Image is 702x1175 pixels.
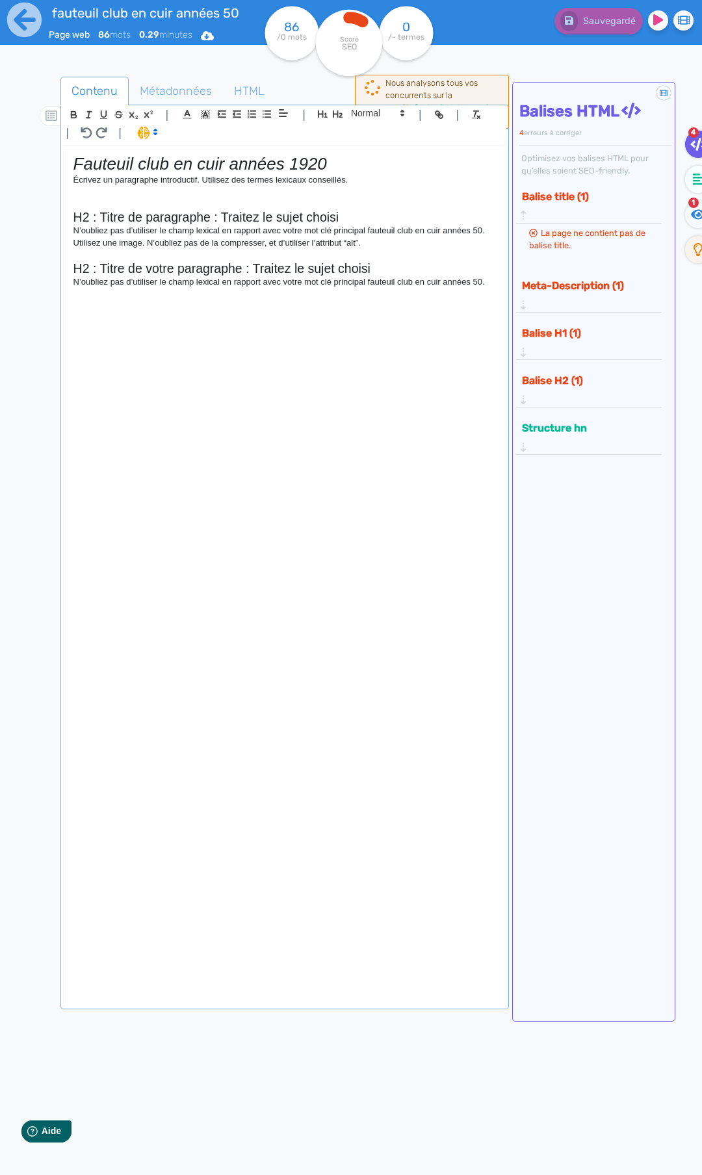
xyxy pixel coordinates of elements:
[688,127,699,138] span: 4
[223,77,276,106] a: HTML
[554,8,643,34] button: Sauvegardé
[66,10,86,21] span: Aide
[385,77,502,127] div: Nous analysons tous vos concurrents sur la requête .
[385,103,491,125] b: fauteuil club en cuir années 50
[388,32,424,42] tspan: /- termes
[131,125,162,140] span: I.Assistant
[73,276,497,288] p: N’oubliez pas d’utiliser le champ lexical en rapport avec votre mot clé principal fauteuil club e...
[583,16,636,27] span: Sauvegardé
[518,417,653,439] button: Structure hn
[73,225,497,237] p: N’oubliez pas d’utiliser le champ lexical en rapport avec votre mot clé principal fauteuil club e...
[224,73,275,109] span: HTML
[49,29,90,40] span: Page web
[518,322,659,359] div: Balise H1 (1)
[73,237,497,249] p: Utilisez une image. N’oubliez pas de la compresser, et d’utiliser l’attribut “alt”.
[524,129,582,137] span: erreurs à corriger
[73,174,497,186] p: Écrivez un paragraphe introductif. Utilisez des termes lexicaux conseillés.
[340,35,359,44] tspan: Score
[277,32,307,42] tspan: /0 mots
[519,102,671,140] h4: Balises HTML
[419,106,422,123] span: |
[518,370,653,391] button: Balise H2 (1)
[342,42,357,51] tspan: SEO
[518,275,659,312] div: Meta-Description (1)
[61,73,128,109] span: Contenu
[49,3,259,23] input: title
[688,198,699,208] span: 1
[274,105,292,121] span: Aligment
[73,210,497,225] h2: H2 : Titre de paragraphe : Traitez le sujet choisi
[139,29,192,40] span: minutes
[285,19,300,34] tspan: 86
[519,129,524,137] span: 4
[129,73,222,109] span: Métadonnées
[73,154,327,174] em: Fauteuil club en cuir années 1920
[98,29,131,40] span: mots
[518,275,653,296] button: Meta-Description (1)
[98,29,110,40] b: 86
[302,106,305,123] span: |
[139,29,159,40] b: 0.29
[518,186,653,207] button: Balise title (1)
[518,186,659,223] div: Balise title (1)
[518,370,659,407] div: Balise H2 (1)
[519,152,671,177] div: Optimisez vos balises HTML pour qu’elles soient SEO-friendly.
[129,77,223,106] a: Métadonnées
[518,417,659,454] div: Structure hn
[518,322,653,344] button: Balise H1 (1)
[166,106,169,123] span: |
[60,77,129,106] a: Contenu
[73,261,497,276] h2: H2 : Titre de votre paragraphe : Traitez le sujet choisi
[456,106,460,123] span: |
[118,124,122,142] span: |
[402,19,410,34] tspan: 0
[66,124,70,142] span: |
[529,228,645,250] span: La page ne contient pas de balise title.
